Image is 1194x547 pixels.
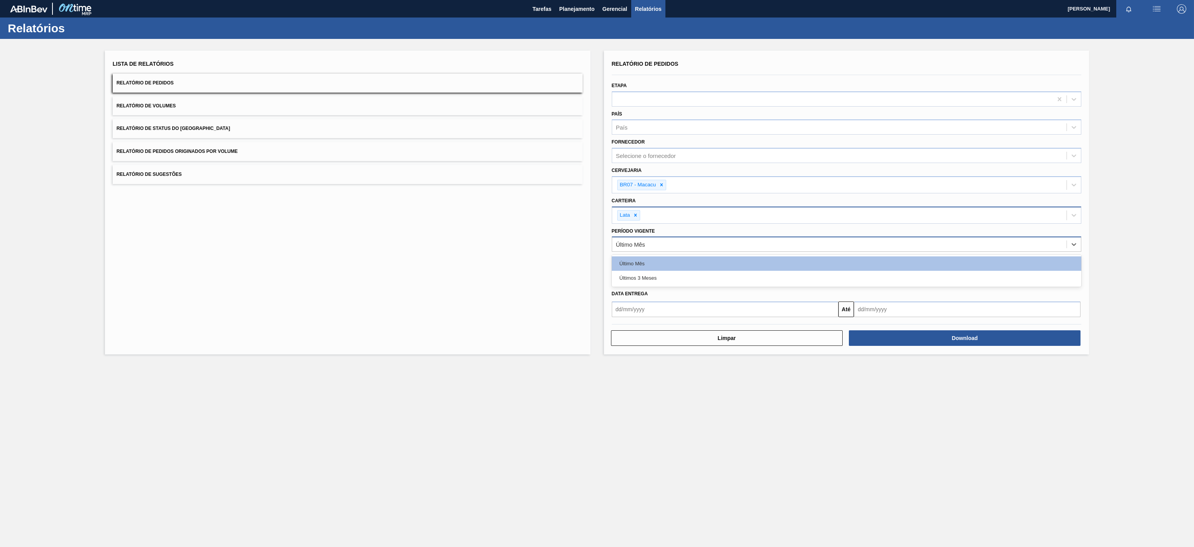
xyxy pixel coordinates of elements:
[849,330,1081,346] button: Download
[616,124,628,131] div: País
[612,198,636,203] label: Carteira
[612,83,627,88] label: Etapa
[838,302,854,317] button: Até
[117,172,182,177] span: Relatório de Sugestões
[612,111,622,117] label: País
[113,142,583,161] button: Relatório de Pedidos Originados por Volume
[1177,4,1186,14] img: Logout
[635,4,662,14] span: Relatórios
[612,139,645,145] label: Fornecedor
[612,168,642,173] label: Cervejaria
[117,103,176,109] span: Relatório de Volumes
[612,291,648,296] span: Data Entrega
[612,228,655,234] label: Período Vigente
[611,330,843,346] button: Limpar
[117,126,230,131] span: Relatório de Status do [GEOGRAPHIC_DATA]
[618,180,657,190] div: BR07 - Macacu
[1116,4,1141,14] button: Notificações
[117,80,174,86] span: Relatório de Pedidos
[616,153,676,159] div: Selecione o fornecedor
[612,256,1082,271] div: Último Mês
[612,271,1082,285] div: Últimos 3 Meses
[113,74,583,93] button: Relatório de Pedidos
[854,302,1081,317] input: dd/mm/yyyy
[113,96,583,116] button: Relatório de Volumes
[113,165,583,184] button: Relatório de Sugestões
[10,5,47,12] img: TNhmsLtSVTkK8tSr43FrP2fwEKptu5GPRR3wAAAABJRU5ErkJggg==
[113,61,174,67] span: Lista de Relatórios
[618,210,631,220] div: Lata
[612,61,679,67] span: Relatório de Pedidos
[532,4,552,14] span: Tarefas
[117,149,238,154] span: Relatório de Pedidos Originados por Volume
[602,4,627,14] span: Gerencial
[559,4,595,14] span: Planejamento
[1152,4,1161,14] img: userActions
[612,302,838,317] input: dd/mm/yyyy
[113,119,583,138] button: Relatório de Status do [GEOGRAPHIC_DATA]
[8,24,146,33] h1: Relatórios
[616,241,645,248] div: Último Mês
